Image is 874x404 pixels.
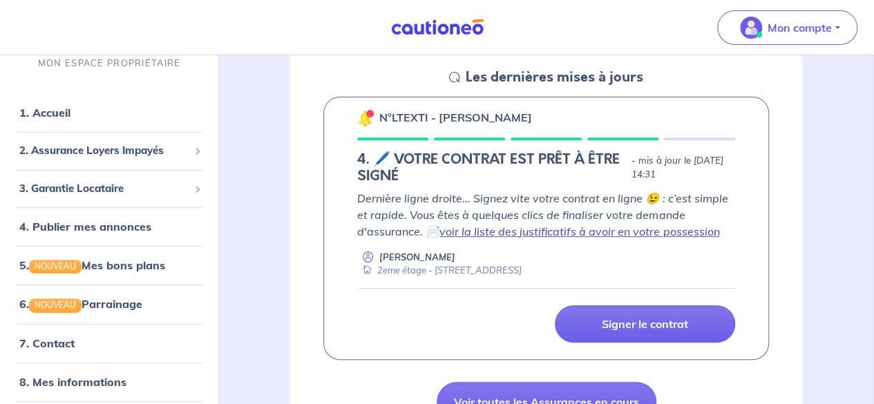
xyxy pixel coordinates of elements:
a: Signer le contrat [555,305,735,343]
img: 🔔 [357,110,374,126]
p: Signer le contrat [602,317,688,331]
a: 1. Accueil [19,106,70,120]
button: illu_account_valid_menu.svgMon compte [717,10,857,45]
img: Cautioneo [386,19,489,36]
div: 3. Garantie Locataire [6,175,213,202]
div: 4. Publier mes annonces [6,213,213,241]
p: - mis à jour le [DATE] 14:31 [631,154,735,182]
div: 5.NOUVEAUMes bons plans [6,252,213,280]
div: 1. Accueil [6,99,213,127]
div: state: SIGNING-CONTRACT-IN-PROGRESS, Context: MORE-THAN-6-MONTHS,NO-CERTIFICATE,ALONE,LESSOR-DOCU... [357,151,735,184]
p: Mon compte [768,19,832,36]
p: MON ESPACE PROPRIÉTAIRE [38,57,180,70]
a: 8. Mes informations [19,375,126,389]
a: voir la liste des justificatifs à avoir en votre possession [439,224,719,238]
a: 5.NOUVEAUMes bons plans [19,259,165,273]
h5: Les dernières mises à jours [466,69,643,86]
div: 2eme étage - [STREET_ADDRESS] [357,264,522,277]
div: 7. Contact [6,329,213,357]
p: [PERSON_NAME] [379,251,455,264]
div: 2. Assurance Loyers Impayés [6,138,213,165]
a: 7. Contact [19,336,75,350]
a: 4. Publier mes annonces [19,220,151,234]
span: 3. Garantie Locataire [19,181,189,197]
div: 8. Mes informations [6,368,213,396]
h5: 4. 🖊️ VOTRE CONTRAT EST PRÊT À ÊTRE SIGNÉ [357,151,626,184]
div: 6.NOUVEAUParrainage [6,291,213,318]
p: n°LTEXTI - [PERSON_NAME] [379,109,532,126]
a: 6.NOUVEAUParrainage [19,298,142,311]
span: 2. Assurance Loyers Impayés [19,144,189,160]
p: Dernière ligne droite... Signez vite votre contrat en ligne 😉 : c’est simple et rapide. Vous êtes... [357,190,735,240]
img: illu_account_valid_menu.svg [740,17,762,39]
